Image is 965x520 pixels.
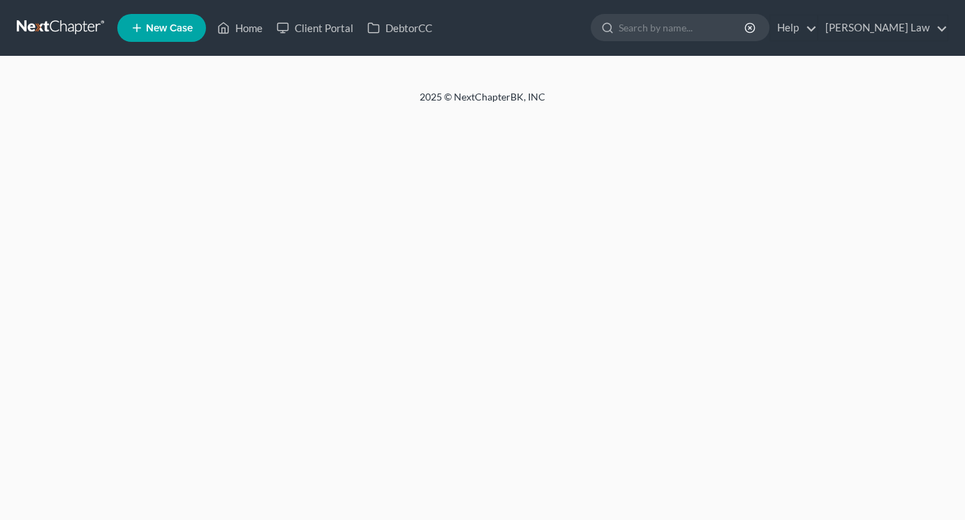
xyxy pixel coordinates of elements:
[270,15,360,40] a: Client Portal
[146,23,193,34] span: New Case
[360,15,439,40] a: DebtorCC
[619,15,746,40] input: Search by name...
[770,15,817,40] a: Help
[210,15,270,40] a: Home
[84,90,881,115] div: 2025 © NextChapterBK, INC
[818,15,948,40] a: [PERSON_NAME] Law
